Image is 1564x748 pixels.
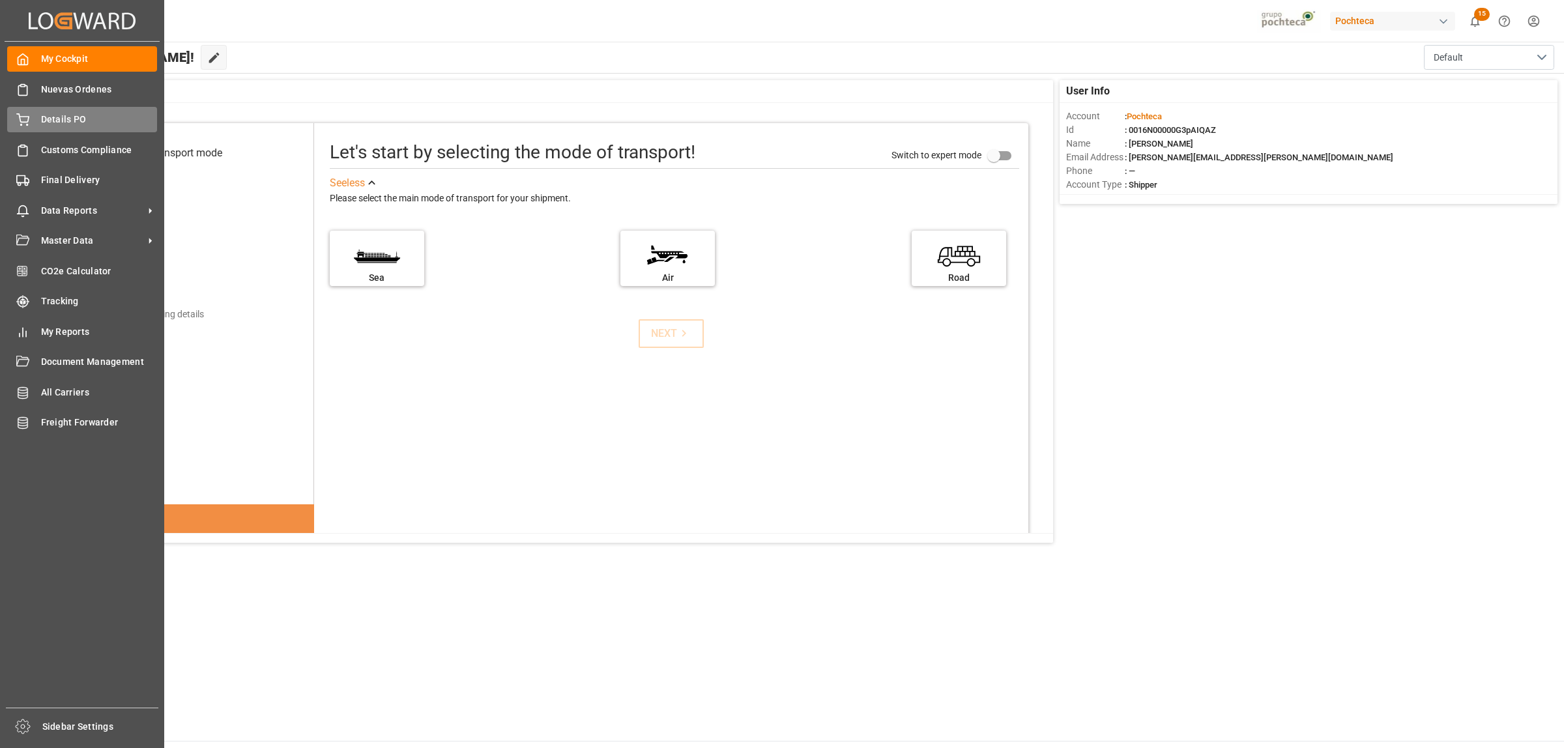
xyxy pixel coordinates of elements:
[651,326,691,341] div: NEXT
[41,234,144,248] span: Master Data
[1066,164,1125,178] span: Phone
[7,379,157,405] a: All Carriers
[7,137,157,162] a: Customs Compliance
[1474,8,1490,21] span: 15
[330,191,1019,207] div: Please select the main mode of transport for your shipment.
[7,258,157,283] a: CO2e Calculator
[1125,180,1157,190] span: : Shipper
[1490,7,1519,36] button: Help Center
[1330,12,1455,31] div: Pochteca
[41,325,158,339] span: My Reports
[41,416,158,429] span: Freight Forwarder
[7,46,157,72] a: My Cockpit
[1066,151,1125,164] span: Email Address
[7,76,157,102] a: Nuevas Ordenes
[41,52,158,66] span: My Cockpit
[41,355,158,369] span: Document Management
[627,271,708,285] div: Air
[7,349,157,375] a: Document Management
[1257,10,1322,33] img: pochtecaImg.jpg_1689854062.jpg
[41,204,144,218] span: Data Reports
[41,113,158,126] span: Details PO
[1066,83,1110,99] span: User Info
[7,167,157,193] a: Final Delivery
[1125,125,1216,135] span: : 0016N00000G3pAIQAZ
[41,143,158,157] span: Customs Compliance
[1066,137,1125,151] span: Name
[41,83,158,96] span: Nuevas Ordenes
[1424,45,1554,70] button: open menu
[1066,178,1125,192] span: Account Type
[7,289,157,314] a: Tracking
[42,720,159,734] span: Sidebar Settings
[1066,109,1125,123] span: Account
[336,271,418,285] div: Sea
[41,265,158,278] span: CO2e Calculator
[891,150,981,160] span: Switch to expert mode
[1125,152,1393,162] span: : [PERSON_NAME][EMAIL_ADDRESS][PERSON_NAME][DOMAIN_NAME]
[1127,111,1162,121] span: Pochteca
[123,308,204,321] div: Add shipping details
[1330,8,1460,33] button: Pochteca
[1125,139,1193,149] span: : [PERSON_NAME]
[1125,166,1135,176] span: : —
[639,319,704,348] button: NEXT
[1125,111,1162,121] span: :
[121,145,222,161] div: Select transport mode
[1066,123,1125,137] span: Id
[918,271,1000,285] div: Road
[41,386,158,399] span: All Carriers
[330,175,365,191] div: See less
[7,410,157,435] a: Freight Forwarder
[1460,7,1490,36] button: show 15 new notifications
[330,139,695,166] div: Let's start by selecting the mode of transport!
[7,107,157,132] a: Details PO
[7,319,157,344] a: My Reports
[1434,51,1463,65] span: Default
[41,173,158,187] span: Final Delivery
[41,295,158,308] span: Tracking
